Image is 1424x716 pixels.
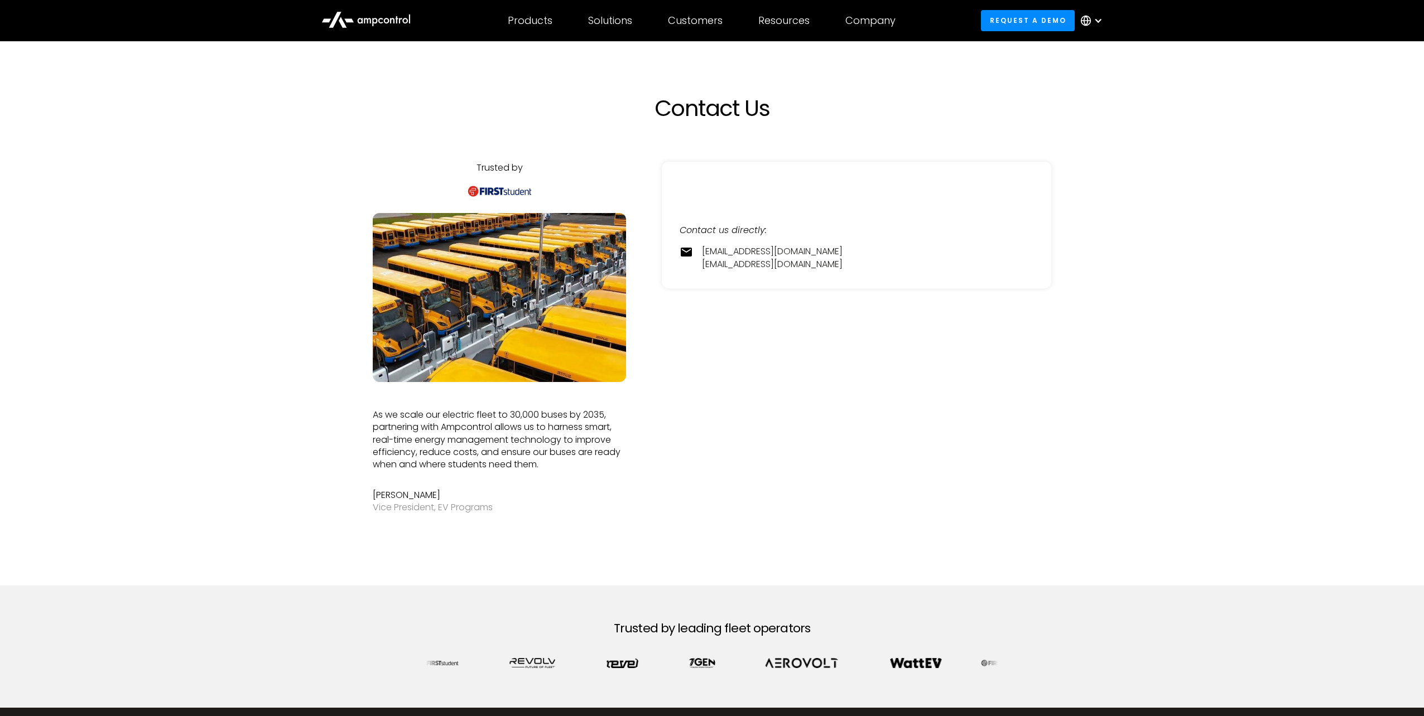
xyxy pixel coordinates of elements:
[668,14,723,27] div: Customers
[845,14,896,27] div: Company
[614,621,810,636] h2: Trusted by leading fleet operators
[758,14,810,27] div: Resources
[981,10,1075,31] a: Request a demo
[702,245,843,258] a: [EMAIL_ADDRESS][DOMAIN_NAME]
[588,14,632,27] div: Solutions
[702,258,843,270] a: [EMAIL_ADDRESS][DOMAIN_NAME]
[466,95,958,122] h1: Contact Us
[508,14,552,27] div: Products
[680,224,1033,236] div: Contact us directly:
